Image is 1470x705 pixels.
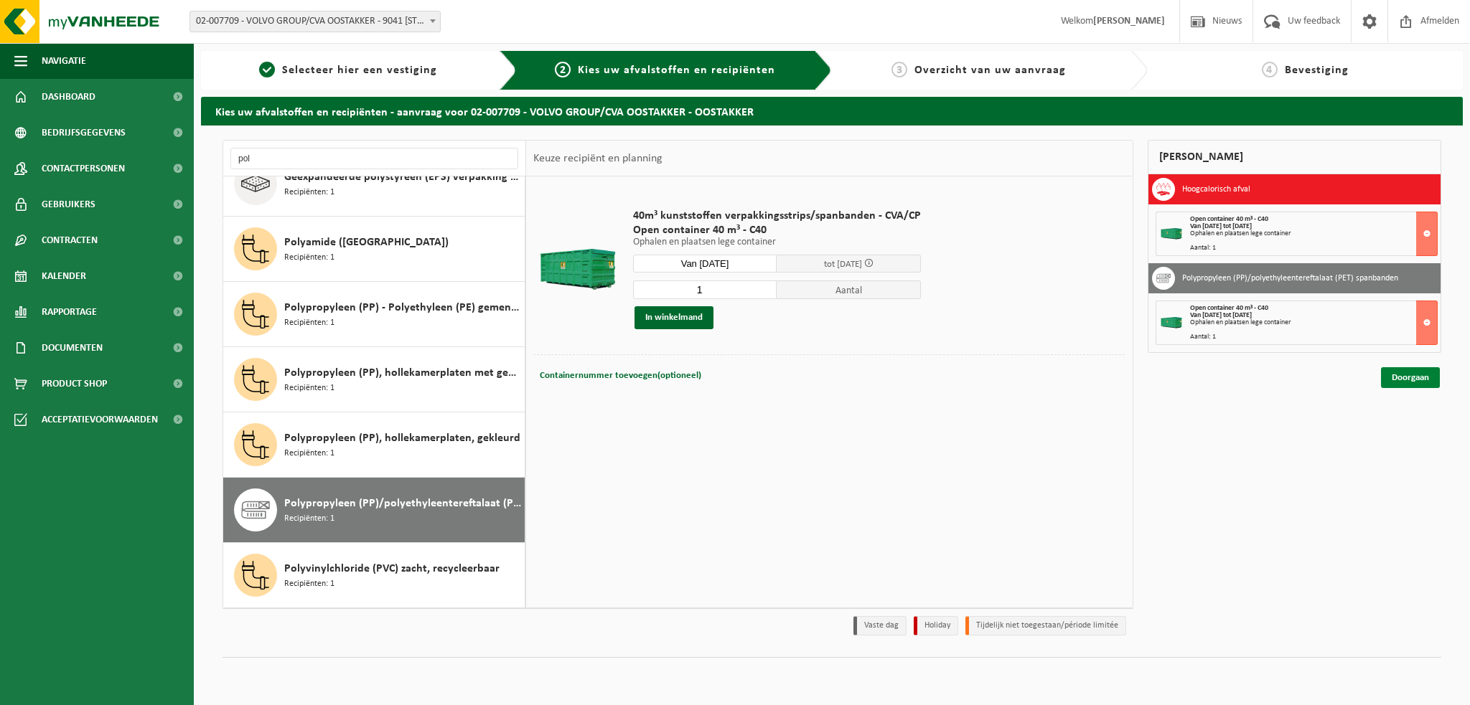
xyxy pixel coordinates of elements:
[1262,62,1278,77] span: 4
[223,543,525,608] button: Polyvinylchloride (PVC) zacht, recycleerbaar Recipiënten: 1
[42,402,158,437] span: Acceptatievoorwaarden
[1190,230,1438,237] div: Ophalen en plaatsen lege container
[284,447,334,460] span: Recipiënten: 1
[284,316,334,330] span: Recipiënten: 1
[633,255,777,273] input: Selecteer datum
[853,616,907,635] li: Vaste dag
[42,151,125,186] span: Contactpersonen
[633,223,921,237] span: Open container 40 m³ - C40
[190,11,440,32] span: 02-007709 - VOLVO GROUP/CVA OOSTAKKER - 9041 OOSTAKKER, SMALLEHEERWEG 31
[284,169,521,186] span: Geëxpandeerde polystyreen (EPS) verpakking (< 1 m² per stuk), recycleerbaar
[1093,16,1165,27] strong: [PERSON_NAME]
[633,237,921,247] p: Ophalen en plaatsen lege container
[223,412,525,478] button: Polypropyleen (PP), hollekamerplaten, gekleurd Recipiënten: 1
[1190,311,1252,319] strong: Van [DATE] tot [DATE]
[42,258,86,294] span: Kalender
[42,366,107,402] span: Product Shop
[259,62,275,77] span: 1
[201,97,1463,125] h2: Kies uw afvalstoffen en recipiënten - aanvraag voor 02-007709 - VOLVO GROUP/CVA OOSTAKKER - OOSTA...
[540,371,701,380] span: Containernummer toevoegen(optioneel)
[42,43,86,79] span: Navigatie
[284,186,334,199] span: Recipiënten: 1
[42,330,103,366] span: Documenten
[284,560,500,577] span: Polyvinylchloride (PVC) zacht, recycleerbaar
[223,478,525,543] button: Polypropyleen (PP)/polyethyleentereftalaat (PET) spanbanden Recipiënten: 1
[824,260,862,269] span: tot [DATE]
[42,115,126,151] span: Bedrijfsgegevens
[1190,245,1438,252] div: Aantal: 1
[223,217,525,282] button: Polyamide ([GEOGRAPHIC_DATA]) Recipiënten: 1
[208,62,488,79] a: 1Selecteer hier een vestiging
[223,347,525,412] button: Polypropyleen (PP), hollekamerplaten met geweven PP, gekleurd Recipiënten: 1
[1381,367,1440,388] a: Doorgaan
[526,141,670,176] div: Keuze recipiënt en planning
[1190,304,1268,312] span: Open container 40 m³ - C40
[1285,65,1349,76] span: Bevestiging
[282,65,437,76] span: Selecteer hier een vestiging
[777,280,921,299] span: Aantal
[555,62,571,77] span: 2
[284,382,334,395] span: Recipiënten: 1
[223,282,525,347] button: Polypropyleen (PP) - Polyethyleen (PE) gemengd, hard, gekleurd Recipiënten: 1
[1190,333,1438,341] div: Aantal: 1
[1182,267,1398,290] h3: Polypropyleen (PP)/polyethyleentereftalaat (PET) spanbanden
[284,234,449,251] span: Polyamide ([GEOGRAPHIC_DATA])
[1182,178,1250,201] h3: Hoogcalorisch afval
[284,430,520,447] span: Polypropyleen (PP), hollekamerplaten, gekleurd
[189,11,441,32] span: 02-007709 - VOLVO GROUP/CVA OOSTAKKER - 9041 OOSTAKKER, SMALLEHEERWEG 31
[42,222,98,258] span: Contracten
[284,495,521,512] span: Polypropyleen (PP)/polyethyleentereftalaat (PET) spanbanden
[284,364,521,382] span: Polypropyleen (PP), hollekamerplaten met geweven PP, gekleurd
[42,186,95,222] span: Gebruikers
[1190,319,1438,326] div: Ophalen en plaatsen lege container
[1148,140,1442,174] div: [PERSON_NAME]
[914,616,958,635] li: Holiday
[1190,222,1252,230] strong: Van [DATE] tot [DATE]
[284,512,334,526] span: Recipiënten: 1
[284,251,334,265] span: Recipiënten: 1
[230,148,518,169] input: Materiaal zoeken
[284,577,334,591] span: Recipiënten: 1
[635,306,713,329] button: In winkelmand
[42,294,97,330] span: Rapportage
[633,209,921,223] span: 40m³ kunststoffen verpakkingsstrips/spanbanden - CVA/CP
[223,151,525,217] button: Geëxpandeerde polystyreen (EPS) verpakking (< 1 m² per stuk), recycleerbaar Recipiënten: 1
[1190,215,1268,223] span: Open container 40 m³ - C40
[914,65,1066,76] span: Overzicht van uw aanvraag
[538,366,703,386] button: Containernummer toevoegen(optioneel)
[42,79,95,115] span: Dashboard
[891,62,907,77] span: 3
[284,299,521,316] span: Polypropyleen (PP) - Polyethyleen (PE) gemengd, hard, gekleurd
[578,65,775,76] span: Kies uw afvalstoffen en recipiënten
[965,616,1126,635] li: Tijdelijk niet toegestaan/période limitée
